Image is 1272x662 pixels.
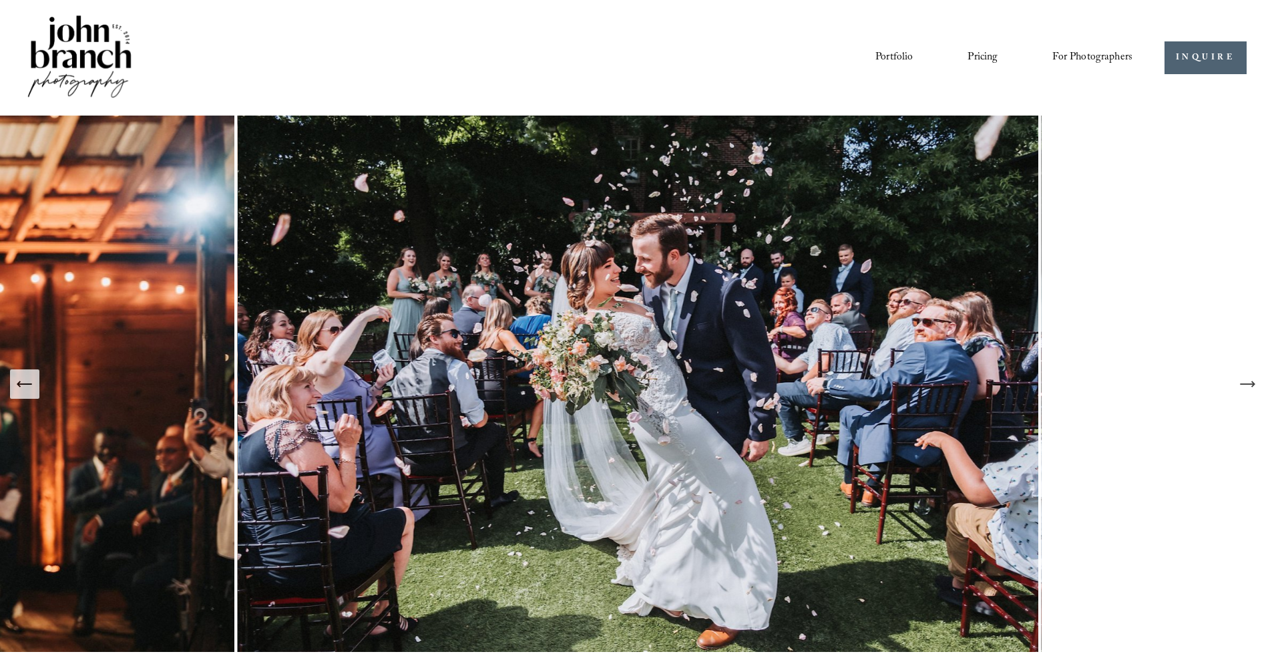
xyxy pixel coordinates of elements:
a: INQUIRE [1164,41,1247,74]
a: Pricing [968,46,998,69]
button: Previous Slide [10,369,39,399]
img: Raleigh Wedding Photographer [238,116,1042,652]
button: Next Slide [1233,369,1262,399]
span: For Photographers [1052,47,1132,68]
a: folder dropdown [1052,46,1132,69]
img: John Branch IV Photography [25,13,134,103]
a: Portfolio [875,46,913,69]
